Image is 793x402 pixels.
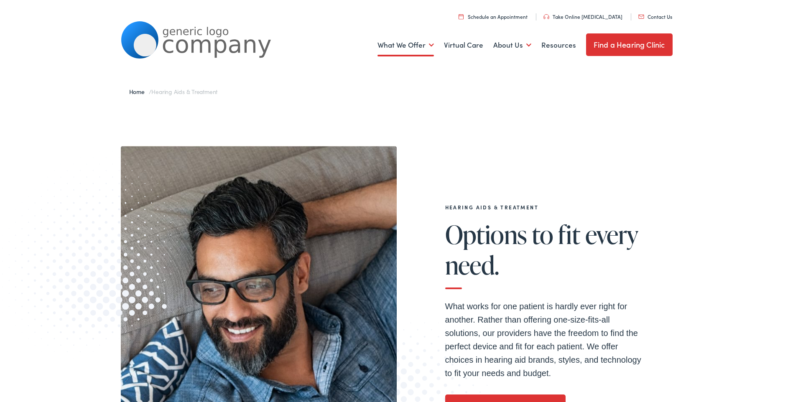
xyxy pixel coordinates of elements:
a: Resources [541,30,576,61]
a: Schedule an Appointment [459,13,528,20]
span: fit [558,221,580,248]
img: utility icon [459,14,464,19]
a: Take Online [MEDICAL_DATA] [543,13,622,20]
a: About Us [493,30,531,61]
span: every [585,221,638,248]
h2: Hearing Aids & Treatment [445,204,646,210]
a: Find a Hearing Clinic [586,33,673,56]
span: Hearing Aids & Treatment [151,87,217,96]
span: need. [445,251,499,279]
a: What We Offer [377,30,434,61]
span: to [532,221,553,248]
img: utility icon [638,15,644,19]
img: utility icon [543,14,549,19]
span: Options [445,221,527,248]
a: Virtual Care [444,30,483,61]
a: Home [129,87,149,96]
span: / [129,87,218,96]
p: What works for one patient is hardly ever right for another. Rather than offering one-size-fits-a... [445,300,646,380]
a: Contact Us [638,13,672,20]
